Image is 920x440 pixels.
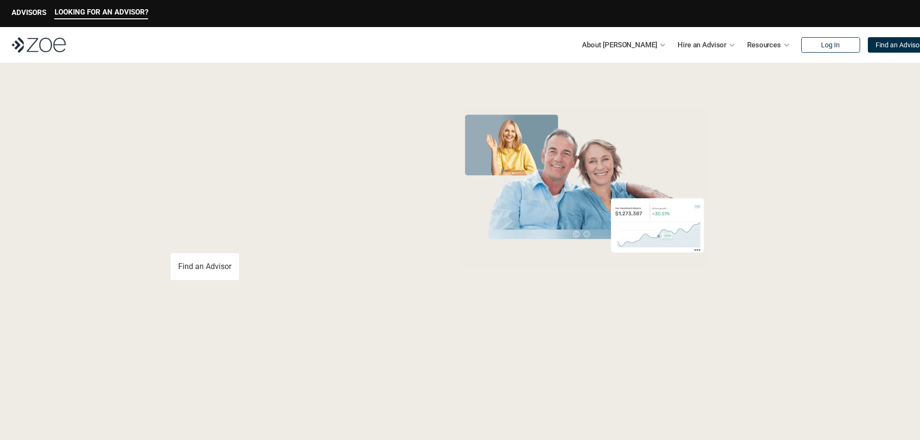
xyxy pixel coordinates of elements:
p: Find an Advisor [178,262,231,271]
a: Log In [801,37,860,53]
p: LOOKING FOR AN ADVISOR? [55,8,148,16]
a: Find an Advisor [170,253,239,280]
p: Loremipsum: *DolOrsi Ametconsecte adi Eli Seddoeius tem inc utlaboreet. Dol 5660 MagNaal Enimadmi... [23,379,897,414]
p: Log In [821,41,840,49]
span: with a Financial Advisor [170,139,366,209]
p: You deserve an advisor you can trust. [PERSON_NAME], hire, and invest with vetted, fiduciary, fin... [170,218,420,241]
em: The information in the visuals above is for illustrative purposes only and does not represent an ... [451,273,719,278]
p: ADVISORS [12,8,46,17]
span: Grow Your Wealth [170,107,385,144]
p: Resources [747,38,781,52]
p: About [PERSON_NAME] [582,38,657,52]
p: Hire an Advisor [678,38,726,52]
